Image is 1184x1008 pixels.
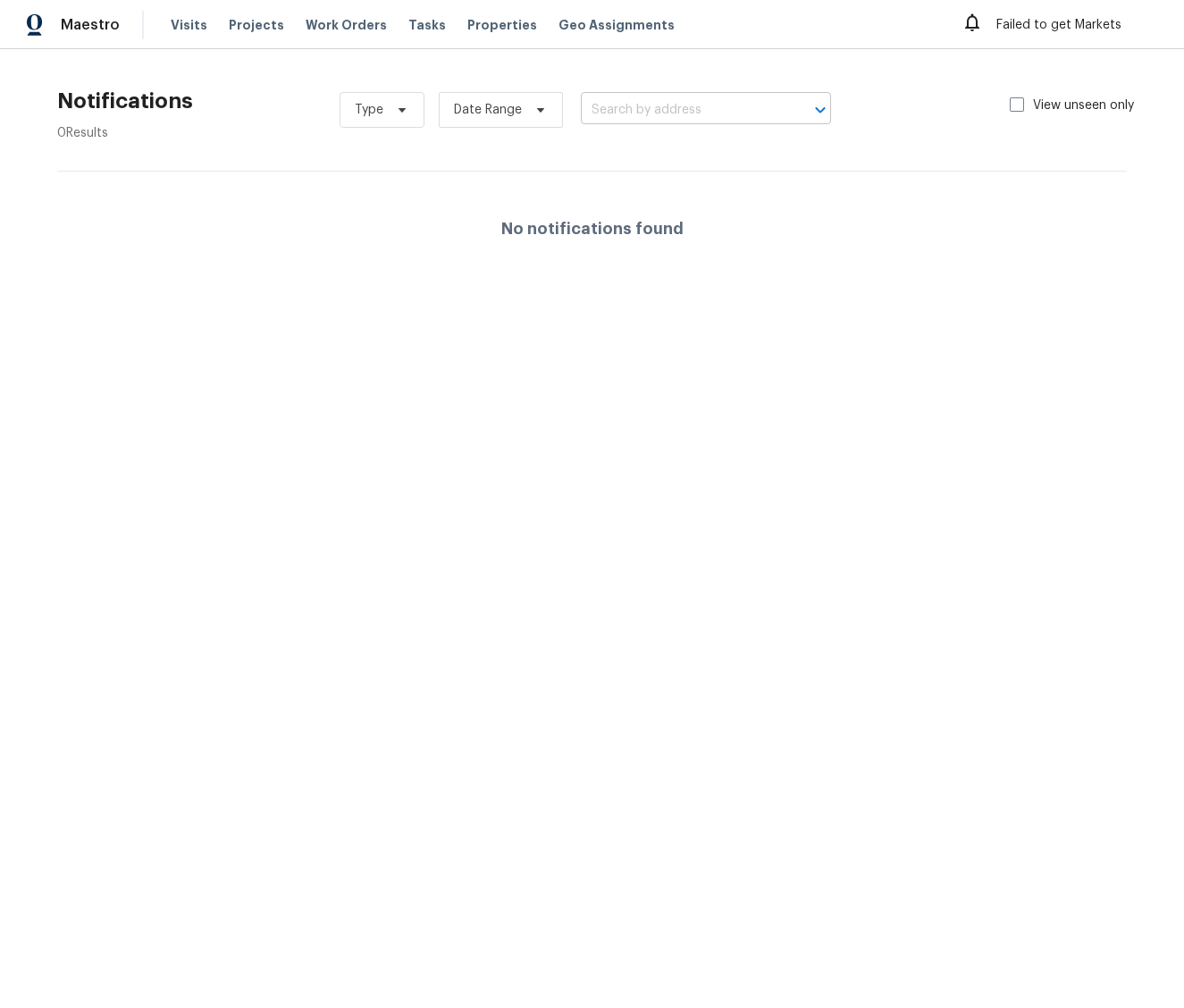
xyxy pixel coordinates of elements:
[355,101,383,119] span: Type
[229,16,284,34] span: Projects
[454,101,522,119] span: Date Range
[961,11,1157,39] div: Failed to get Markets
[57,124,193,142] div: 0 Results
[467,16,537,34] span: Properties
[581,97,781,124] input: Search by address
[171,16,207,34] span: Visits
[1010,97,1155,114] label: View unseen only
[57,92,193,110] h2: Notifications
[808,97,833,122] button: Open
[408,19,446,31] span: Tasks
[61,16,120,34] span: Maestro
[558,16,675,34] span: Geo Assignments
[501,220,684,238] h4: No notifications found
[306,16,387,34] span: Work Orders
